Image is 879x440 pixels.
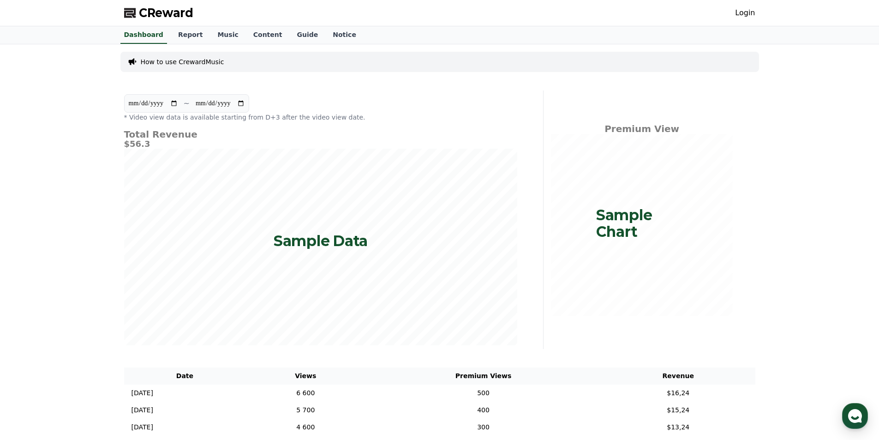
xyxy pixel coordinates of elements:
p: [DATE] [132,422,153,432]
a: Music [210,26,245,44]
span: Home [24,307,40,314]
a: Report [171,26,210,44]
a: CReward [124,6,193,20]
h5: $56.3 [124,139,517,149]
a: Login [735,7,755,18]
a: Messages [61,293,119,316]
p: Sample Chart [596,207,687,240]
td: 4 600 [245,419,365,436]
a: How to use CrewardMusic [141,57,224,66]
a: Settings [119,293,177,316]
td: 400 [365,402,601,419]
td: 300 [365,419,601,436]
a: Home [3,293,61,316]
a: Content [246,26,290,44]
span: CReward [139,6,193,20]
th: Revenue [601,368,755,385]
span: Messages [77,307,104,314]
p: [DATE] [132,405,153,415]
span: Settings [137,307,159,314]
a: Notice [325,26,364,44]
th: Date [124,368,246,385]
td: $16,24 [601,385,755,402]
a: Dashboard [120,26,167,44]
p: Sample Data [274,233,368,249]
p: ~ [184,98,190,109]
td: 500 [365,385,601,402]
td: 6 600 [245,385,365,402]
th: Views [245,368,365,385]
td: 5 700 [245,402,365,419]
a: Guide [289,26,325,44]
h4: Premium View [551,124,733,134]
p: [DATE] [132,388,153,398]
h4: Total Revenue [124,129,517,139]
td: $15,24 [601,402,755,419]
td: $13,24 [601,419,755,436]
p: * Video view data is available starting from D+3 after the video view date. [124,113,517,122]
th: Premium Views [365,368,601,385]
